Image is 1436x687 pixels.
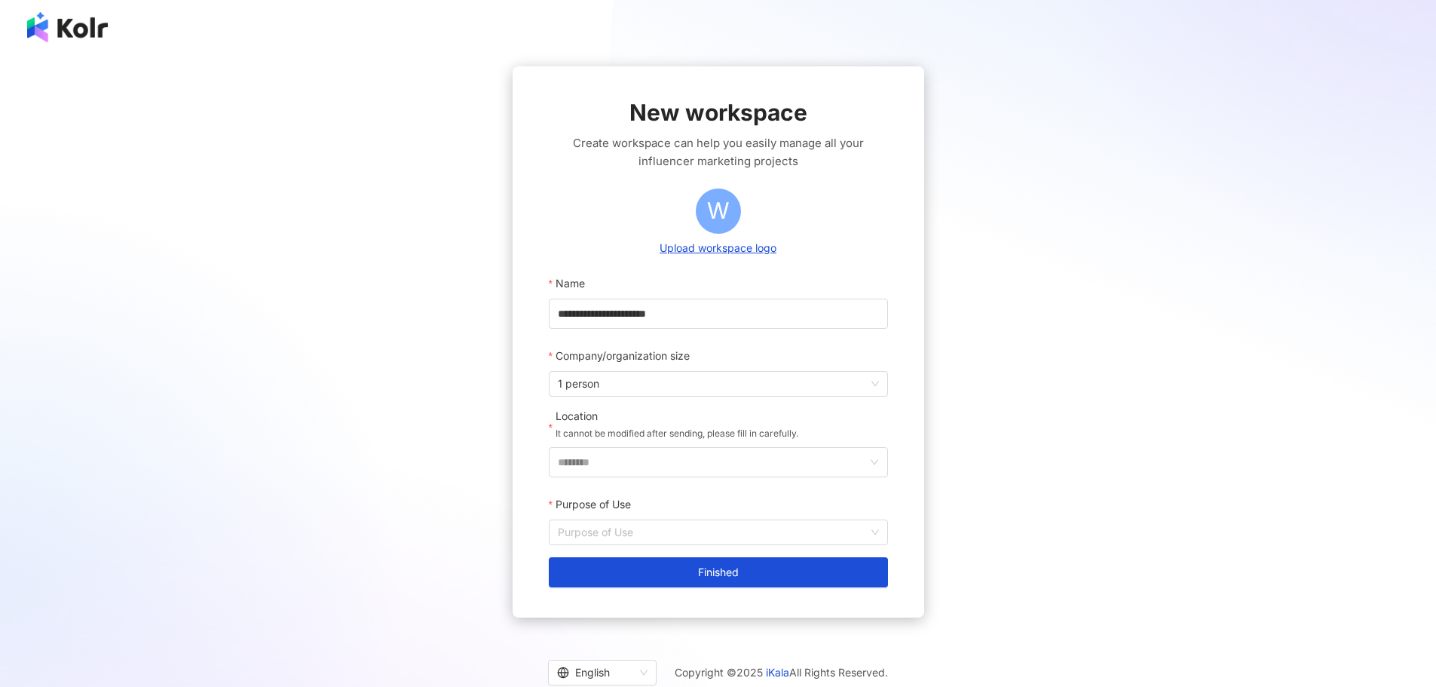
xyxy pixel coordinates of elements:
[556,409,798,424] div: Location
[675,664,888,682] span: Copyright © 2025 All Rights Reserved.
[549,557,888,587] button: Finished
[549,268,596,299] label: Name
[27,12,108,42] img: logo
[549,134,888,170] span: Create workspace can help you easily manage all your influencer marketing projects
[629,97,807,128] span: New workspace
[655,240,781,256] button: Upload workspace logo
[549,299,888,329] input: Name
[558,372,879,396] span: 1 person
[557,661,634,685] div: English
[698,566,739,578] span: Finished
[549,341,700,371] label: Company/organization size
[766,666,789,679] a: iKala
[870,458,879,467] span: down
[556,426,798,441] p: It cannot be modified after sending, please fill in carefully.
[707,193,730,228] span: W
[549,489,641,520] label: Purpose of Use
